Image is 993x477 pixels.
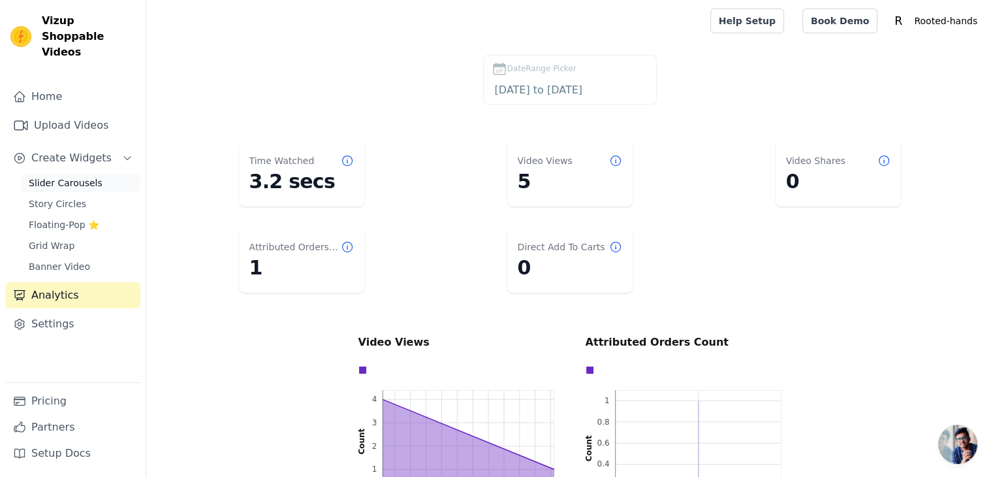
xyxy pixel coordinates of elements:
[5,84,140,110] a: Home
[21,216,140,234] a: Floating-Pop ⭐
[42,13,135,60] span: Vizup Shoppable Videos
[249,154,315,167] dt: Time Watched
[5,414,140,440] a: Partners
[518,154,573,167] dt: Video Views
[582,363,778,378] div: Data groups
[249,170,354,193] dd: 3.2 secs
[355,363,551,378] div: Data groups
[249,256,354,280] dd: 1
[371,418,377,427] text: 3
[5,282,140,308] a: Analytics
[10,26,31,47] img: Vizup
[21,237,140,255] a: Grid Wrap
[5,145,140,171] button: Create Widgets
[492,82,648,99] input: DateRange Picker
[5,388,140,414] a: Pricing
[597,417,609,426] text: 0.8
[518,170,622,193] dd: 5
[29,239,74,252] span: Grid Wrap
[786,154,845,167] dt: Video Shares
[371,465,377,474] text: 1
[604,396,609,405] text: 1
[888,9,983,33] button: R Rooted-hands
[5,440,140,467] a: Setup Docs
[21,174,140,192] a: Slider Carousels
[584,435,593,461] text: Count
[938,425,977,464] a: Open chat
[21,195,140,213] a: Story Circles
[586,335,781,350] p: Attributed Orders Count
[29,218,99,231] span: Floating-Pop ⭐
[371,395,377,404] text: 4
[518,256,622,280] dd: 0
[357,428,366,454] text: Count
[29,260,90,273] span: Banner Video
[371,441,377,450] text: 2
[31,150,112,166] span: Create Widgets
[358,335,554,350] p: Video Views
[894,14,902,27] text: R
[597,459,609,469] text: 0.4
[710,8,784,33] a: Help Setup
[5,112,140,139] a: Upload Videos
[909,9,983,33] p: Rooted-hands
[786,170,891,193] dd: 0
[5,311,140,337] a: Settings
[518,240,605,254] dt: Direct Add To Carts
[29,176,102,189] span: Slider Carousels
[29,197,86,210] span: Story Circles
[507,63,576,74] span: DateRange Picker
[597,438,609,448] text: 0.6
[249,240,341,254] dt: Attributed Orders Count
[21,257,140,276] a: Banner Video
[802,8,877,33] a: Book Demo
